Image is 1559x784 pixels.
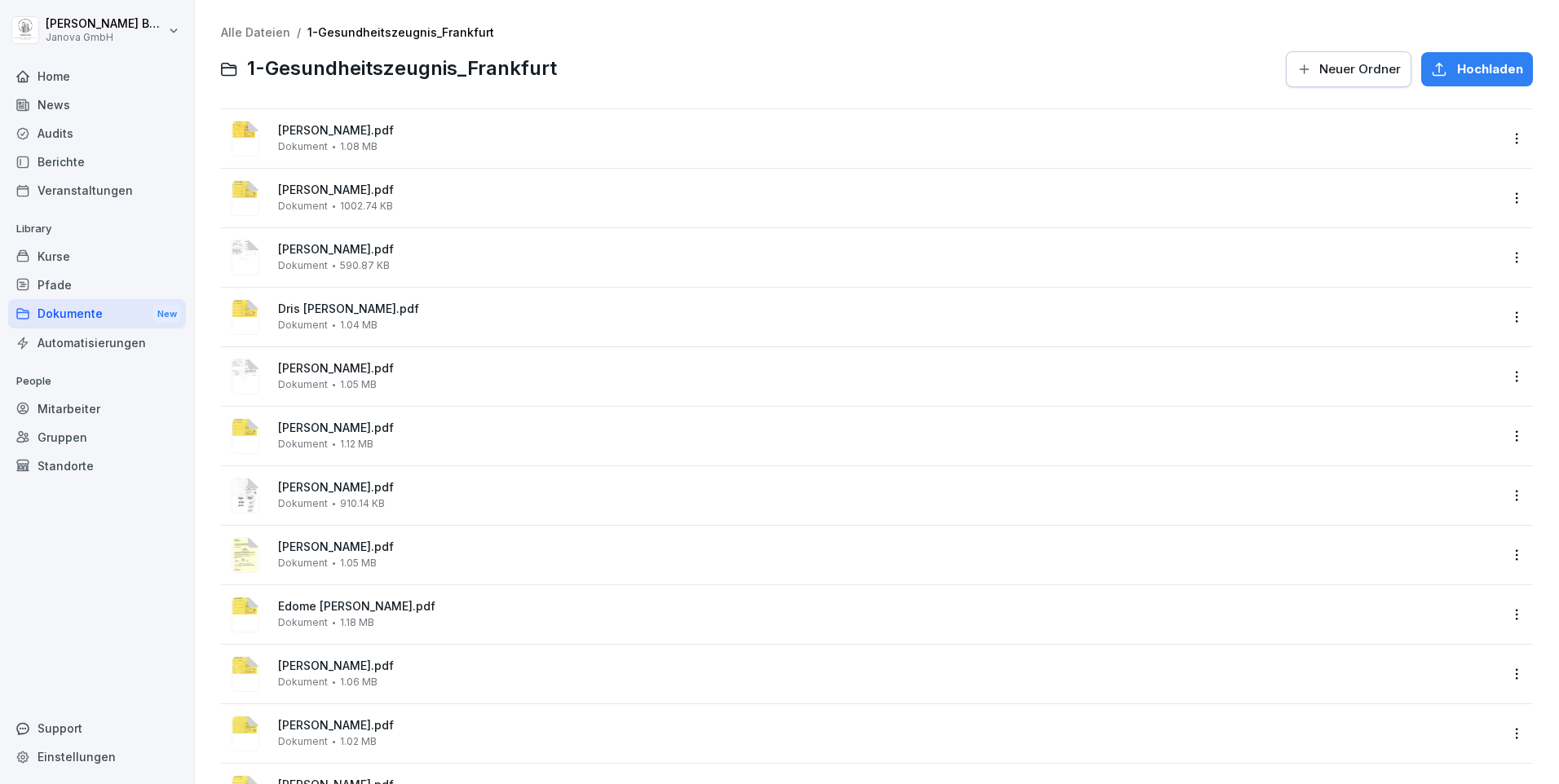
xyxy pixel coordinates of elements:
span: 1.12 MB [340,438,373,450]
div: Support [8,714,186,742]
a: DokumenteNew [8,299,186,329]
a: Gruppen [8,423,186,451]
span: Dokument [278,438,328,450]
span: Dokument [278,319,328,331]
a: Berichte [8,148,186,176]
span: Dokument [278,141,328,152]
span: Edome [PERSON_NAME].pdf [278,600,1499,614]
a: Veranstaltungen [8,176,186,205]
a: Pfade [8,271,186,299]
span: / [297,26,301,40]
span: Dokument [278,379,328,390]
span: 1.05 MB [340,379,377,390]
span: Dokument [278,260,328,271]
a: Standorte [8,451,186,480]
span: [PERSON_NAME].pdf [278,540,1499,554]
div: New [153,305,181,324]
span: Dokument [278,200,328,212]
p: Library [8,216,186,242]
span: Dokument [278,736,328,747]
span: 1.04 MB [340,319,378,331]
button: Neuer Ordner [1286,51,1411,87]
span: [PERSON_NAME].pdf [278,124,1499,138]
span: Dokument [278,617,328,628]
span: [PERSON_NAME].pdf [278,183,1499,197]
span: Dokument [278,676,328,688]
p: [PERSON_NAME] Baradei [46,17,165,31]
span: 1.05 MB [340,557,377,569]
span: Hochladen [1457,60,1523,78]
span: [PERSON_NAME].pdf [278,243,1499,257]
p: People [8,368,186,394]
span: [PERSON_NAME].pdf [278,481,1499,495]
span: Dokument [278,557,328,569]
a: 1-Gesundheitszeugnis_Frankfurt [307,25,494,39]
span: Neuer Ordner [1319,60,1401,78]
span: 1.06 MB [340,676,378,688]
a: Automatisierungen [8,328,186,357]
span: 1.18 MB [340,617,374,628]
button: Hochladen [1421,52,1533,86]
span: 1002.74 KB [340,200,393,212]
a: Mitarbeiter [8,394,186,423]
a: Einstellungen [8,742,186,771]
span: 1-Gesundheitszeugnis_Frankfurt [247,57,557,81]
span: Dris [PERSON_NAME].pdf [278,302,1499,316]
a: Kurse [8,242,186,271]
span: 1.08 MB [340,141,378,152]
span: [PERSON_NAME].pdf [278,362,1499,376]
span: [PERSON_NAME].pdf [278,719,1499,733]
span: 910.14 KB [340,498,385,509]
p: Janova GmbH [46,32,165,43]
a: Audits [8,119,186,148]
a: Home [8,62,186,90]
a: Alle Dateien [221,25,290,39]
span: 590.87 KB [340,260,390,271]
span: [PERSON_NAME].pdf [278,659,1499,673]
span: [PERSON_NAME].pdf [278,421,1499,435]
span: 1.02 MB [340,736,377,747]
span: Dokument [278,498,328,509]
div: Dokumente [8,299,186,329]
a: News [8,90,186,119]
